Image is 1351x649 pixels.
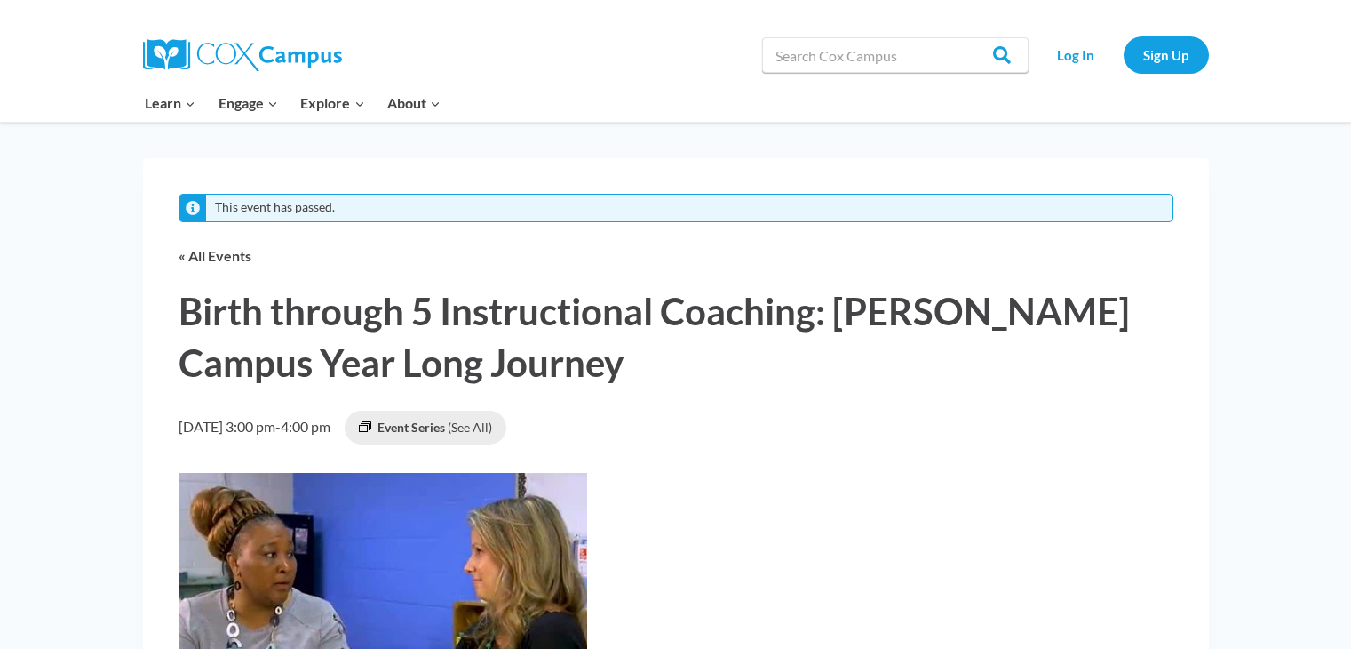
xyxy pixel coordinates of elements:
input: Search Cox Campus [762,37,1029,73]
nav: Primary Navigation [134,84,452,122]
span: Engage [219,92,278,115]
span: About [387,92,441,115]
nav: Secondary Navigation [1037,36,1209,73]
h2: - [179,415,330,438]
a: Log In [1037,36,1115,73]
h1: Birth through 5 Instructional Coaching: [PERSON_NAME] Campus Year Long Journey [179,286,1173,389]
span: [DATE] 3:00 pm [179,418,275,435]
img: Cox Campus [143,39,342,71]
a: Sign Up [1124,36,1209,73]
span: Event Series [377,420,445,435]
span: Explore [300,92,364,115]
span: Learn [145,92,195,115]
em: Event Series [359,418,371,438]
a: « All Events [179,247,251,264]
li: This event has passed. [215,200,335,215]
span: 4:00 pm [281,418,330,435]
a: (See All) [448,420,492,435]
